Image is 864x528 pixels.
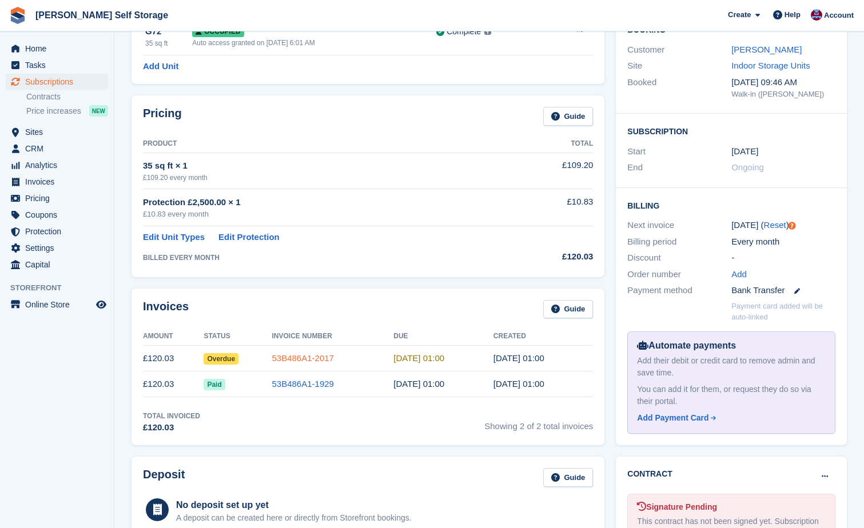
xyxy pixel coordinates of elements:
[6,124,108,140] a: menu
[637,412,821,424] a: Add Payment Card
[25,74,94,90] span: Subscriptions
[731,45,802,54] a: [PERSON_NAME]
[218,231,280,244] a: Edit Protection
[6,41,108,57] a: menu
[192,38,436,48] div: Auto access granted on [DATE] 6:01 AM
[811,9,822,21] img: Tracy Bailey
[627,161,731,174] div: End
[493,327,594,346] th: Created
[785,9,801,21] span: Help
[25,57,94,73] span: Tasks
[143,209,510,220] div: £10.83 every month
[393,379,444,389] time: 2025-07-15 00:00:00 UTC
[25,174,94,190] span: Invoices
[731,162,764,172] span: Ongoing
[26,105,108,117] a: Price increases NEW
[143,327,204,346] th: Amount
[143,135,510,153] th: Product
[627,219,731,232] div: Next invoice
[192,26,244,37] span: Occupied
[94,298,108,311] a: Preview store
[731,268,747,281] a: Add
[143,196,510,209] div: Protection £2,500.00 × 1
[543,468,594,487] a: Guide
[627,125,835,137] h2: Subscription
[25,257,94,273] span: Capital
[627,59,731,73] div: Site
[204,379,225,390] span: Paid
[627,43,731,57] div: Customer
[637,501,826,513] div: Signature Pending
[143,346,204,371] td: £120.03
[143,231,205,244] a: Edit Unit Types
[25,240,94,256] span: Settings
[510,153,594,189] td: £109.20
[176,512,412,524] p: A deposit can be created here or directly from Storefront bookings.
[731,284,835,297] div: Bank Transfer
[26,106,81,117] span: Price increases
[627,76,731,100] div: Booked
[25,223,94,239] span: Protection
[731,219,835,232] div: [DATE] ( )
[10,282,114,294] span: Storefront
[272,327,394,346] th: Invoice Number
[6,207,108,223] a: menu
[143,60,178,73] a: Add Unit
[143,173,510,183] div: £109.20 every month
[143,371,204,397] td: £120.03
[627,468,672,480] h2: Contract
[627,145,731,158] div: Start
[493,353,544,363] time: 2025-08-14 00:00:21 UTC
[272,379,334,389] a: 53B486A1-1929
[637,339,826,353] div: Automate payments
[143,411,200,421] div: Total Invoiced
[627,199,835,211] h2: Billing
[637,412,708,424] div: Add Payment Card
[731,301,835,323] p: Payment card added will be auto-linked
[731,89,835,100] div: Walk-in ([PERSON_NAME])
[6,257,108,273] a: menu
[728,9,751,21] span: Create
[143,300,189,319] h2: Invoices
[143,107,182,126] h2: Pricing
[145,38,192,49] div: 35 sq ft
[787,221,797,231] div: Tooltip anchor
[6,57,108,73] a: menu
[6,141,108,157] a: menu
[6,74,108,90] a: menu
[637,355,826,379] div: Add their debit or credit card to remove admin and save time.
[627,235,731,249] div: Billing period
[272,353,334,363] a: 53B486A1-2017
[25,207,94,223] span: Coupons
[447,26,481,38] div: Complete
[143,421,200,434] div: £120.03
[627,268,731,281] div: Order number
[143,159,510,173] div: 35 sq ft × 1
[6,174,108,190] a: menu
[493,379,544,389] time: 2025-07-14 00:00:35 UTC
[143,468,185,487] h2: Deposit
[627,251,731,265] div: Discount
[204,327,272,346] th: Status
[6,223,108,239] a: menu
[484,28,491,35] img: icon-info-grey-7440780725fd019a000dd9b08b2336e03edf1995a4989e88bcd33f0948082b44.svg
[25,124,94,140] span: Sites
[6,297,108,313] a: menu
[9,7,26,24] img: stora-icon-8386f47178a22dfd0bd8f6a31ec36ba5ce8667c1dd55bd0f319d3a0aa187defe.svg
[731,76,835,89] div: [DATE] 09:46 AM
[176,498,412,512] div: No deposit set up yet
[510,250,594,263] div: £120.03
[6,190,108,206] a: menu
[731,145,758,158] time: 2025-07-14 00:00:00 UTC
[543,300,594,319] a: Guide
[204,353,238,365] span: Overdue
[89,105,108,117] div: NEW
[393,327,493,346] th: Due
[26,91,108,102] a: Contracts
[31,6,173,25] a: [PERSON_NAME] Self Storage
[824,10,854,21] span: Account
[627,284,731,297] div: Payment method
[143,253,510,263] div: BILLED EVERY MONTH
[25,157,94,173] span: Analytics
[764,220,786,230] a: Reset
